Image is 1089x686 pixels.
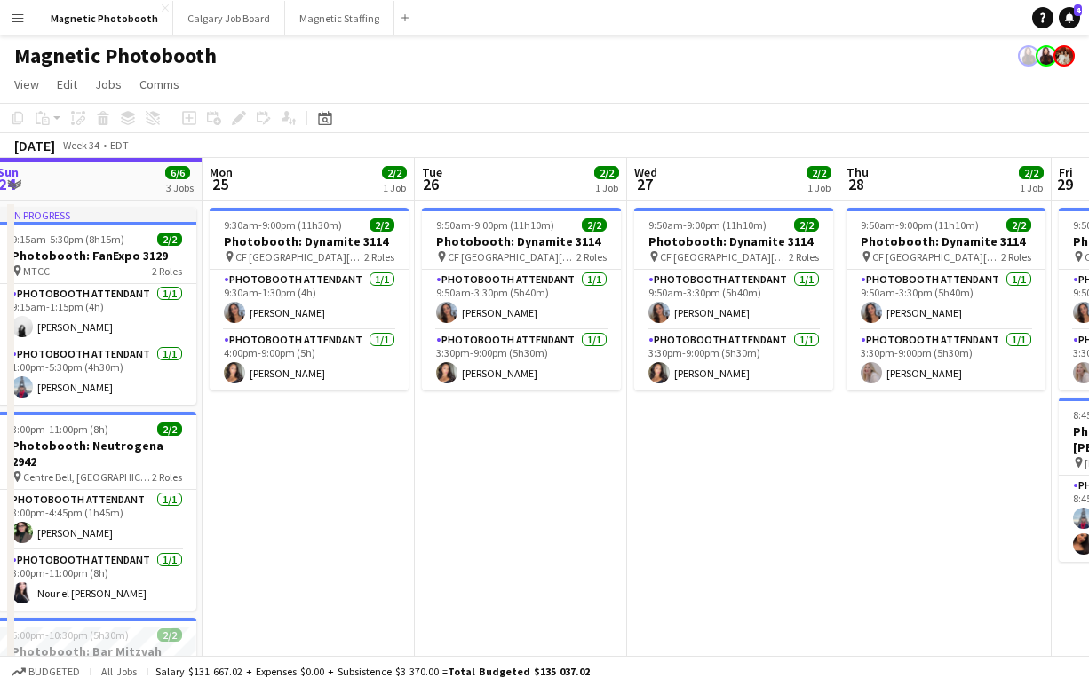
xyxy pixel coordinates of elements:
[210,164,233,180] span: Mon
[157,233,182,246] span: 2/2
[807,166,831,179] span: 2/2
[14,137,55,154] div: [DATE]
[789,250,819,264] span: 2 Roles
[95,76,122,92] span: Jobs
[861,218,979,232] span: 9:50am-9:00pm (11h10m)
[1074,4,1082,16] span: 4
[50,73,84,96] a: Edit
[14,76,39,92] span: View
[634,330,833,390] app-card-role: Photobooth Attendant1/13:30pm-9:00pm (5h30m)[PERSON_NAME]
[7,73,46,96] a: View
[157,628,182,642] span: 2/2
[634,233,833,249] h3: Photobooth: Dynamite 3114
[28,666,80,678] span: Budgeted
[165,166,190,179] span: 6/6
[364,250,394,264] span: 2 Roles
[422,164,442,180] span: Tue
[844,174,869,194] span: 28
[1059,164,1073,180] span: Fri
[23,470,152,484] span: Centre Bell, [GEOGRAPHIC_DATA]
[155,665,590,678] div: Salary $131 667.02 + Expenses $0.00 + Subsistence $3 370.00 =
[1056,174,1073,194] span: 29
[166,181,194,194] div: 3 Jobs
[382,166,407,179] span: 2/2
[370,218,394,232] span: 2/2
[210,270,409,330] app-card-role: Photobooth Attendant1/19:30am-1:30pm (4h)[PERSON_NAME]
[210,208,409,390] app-job-card: 9:30am-9:00pm (11h30m)2/2Photobooth: Dynamite 3114 CF [GEOGRAPHIC_DATA][PERSON_NAME]2 RolesPhotob...
[1018,45,1039,67] app-user-avatar: Maria Lopes
[847,270,1045,330] app-card-role: Photobooth Attendant1/19:50am-3:30pm (5h40m)[PERSON_NAME]
[152,264,182,278] span: 2 Roles
[1020,181,1043,194] div: 1 Job
[139,76,179,92] span: Comms
[132,73,187,96] a: Comms
[210,233,409,249] h3: Photobooth: Dynamite 3114
[383,181,406,194] div: 1 Job
[576,250,607,264] span: 2 Roles
[582,218,607,232] span: 2/2
[847,330,1045,390] app-card-role: Photobooth Attendant1/13:30pm-9:00pm (5h30m)[PERSON_NAME]
[152,470,182,484] span: 2 Roles
[224,218,342,232] span: 9:30am-9:00pm (11h30m)
[422,233,621,249] h3: Photobooth: Dynamite 3114
[634,270,833,330] app-card-role: Photobooth Attendant1/19:50am-3:30pm (5h40m)[PERSON_NAME]
[12,233,124,246] span: 9:15am-5:30pm (8h15m)
[847,164,869,180] span: Thu
[448,665,590,678] span: Total Budgeted $135 037.02
[210,330,409,390] app-card-role: Photobooth Attendant1/14:00pm-9:00pm (5h)[PERSON_NAME]
[436,218,554,232] span: 9:50am-9:00pm (11h10m)
[648,218,767,232] span: 9:50am-9:00pm (11h10m)
[634,208,833,390] app-job-card: 9:50am-9:00pm (11h10m)2/2Photobooth: Dynamite 3114 CF [GEOGRAPHIC_DATA][PERSON_NAME]2 RolesPhotob...
[594,166,619,179] span: 2/2
[36,1,173,35] button: Magnetic Photobooth
[1006,218,1031,232] span: 2/2
[59,138,103,152] span: Week 34
[157,422,182,436] span: 2/2
[98,665,140,678] span: All jobs
[847,208,1045,390] app-job-card: 9:50am-9:00pm (11h10m)2/2Photobooth: Dynamite 3114 CF [GEOGRAPHIC_DATA][PERSON_NAME]2 RolesPhotob...
[110,138,129,152] div: EDT
[422,208,621,390] app-job-card: 9:50am-9:00pm (11h10m)2/2Photobooth: Dynamite 3114 CF [GEOGRAPHIC_DATA][PERSON_NAME]2 RolesPhotob...
[595,181,618,194] div: 1 Job
[632,174,657,194] span: 27
[1019,166,1044,179] span: 2/2
[634,164,657,180] span: Wed
[872,250,1001,264] span: CF [GEOGRAPHIC_DATA][PERSON_NAME]
[1001,250,1031,264] span: 2 Roles
[207,174,233,194] span: 25
[419,174,442,194] span: 26
[1036,45,1057,67] app-user-avatar: Maria Lopes
[847,233,1045,249] h3: Photobooth: Dynamite 3114
[794,218,819,232] span: 2/2
[173,1,285,35] button: Calgary Job Board
[1059,7,1080,28] a: 4
[14,43,217,69] h1: Magnetic Photobooth
[448,250,576,264] span: CF [GEOGRAPHIC_DATA][PERSON_NAME]
[1053,45,1075,67] app-user-avatar: Kara & Monika
[57,76,77,92] span: Edit
[235,250,364,264] span: CF [GEOGRAPHIC_DATA][PERSON_NAME]
[88,73,129,96] a: Jobs
[807,181,831,194] div: 1 Job
[422,330,621,390] app-card-role: Photobooth Attendant1/13:30pm-9:00pm (5h30m)[PERSON_NAME]
[660,250,789,264] span: CF [GEOGRAPHIC_DATA][PERSON_NAME]
[12,422,108,436] span: 3:00pm-11:00pm (8h)
[9,662,83,682] button: Budgeted
[285,1,394,35] button: Magnetic Staffing
[12,628,129,642] span: 5:00pm-10:30pm (5h30m)
[23,264,50,278] span: MTCC
[422,270,621,330] app-card-role: Photobooth Attendant1/19:50am-3:30pm (5h40m)[PERSON_NAME]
